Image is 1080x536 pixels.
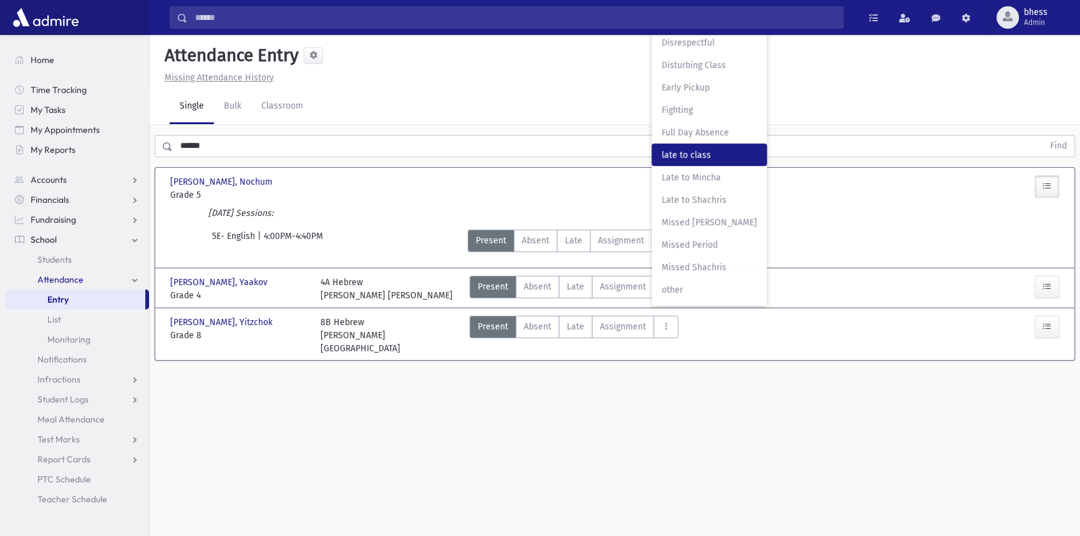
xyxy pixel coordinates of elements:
span: Student Logs [37,394,89,405]
a: My Appointments [5,120,149,140]
a: Fundraising [5,210,149,230]
span: Attendance [37,274,84,285]
span: [PERSON_NAME], Nochum [170,175,275,188]
a: Student Logs [5,389,149,409]
span: Home [31,54,54,66]
a: My Tasks [5,100,149,120]
span: Time Tracking [31,84,87,95]
a: Time Tracking [5,80,149,100]
span: Grade 4 [170,289,308,302]
u: Missing Attendance History [165,72,274,83]
a: Classroom [251,89,313,124]
span: Missed Shachris [662,261,757,274]
span: PTC Schedule [37,474,91,485]
span: Grade 8 [170,329,308,342]
a: My Reports [5,140,149,160]
span: Notifications [37,354,87,365]
a: Bulk [214,89,251,124]
span: Test Marks [37,434,80,445]
span: Entry [47,294,69,305]
span: Missed [PERSON_NAME] [662,216,757,229]
a: Test Marks [5,429,149,449]
span: Teacher Schedule [37,494,107,505]
a: PTC Schedule [5,469,149,489]
div: 8B Hebrew [PERSON_NAME] [GEOGRAPHIC_DATA] [321,316,458,355]
a: Students [5,250,149,270]
div: 4A Hebrew [PERSON_NAME] [PERSON_NAME] [321,276,453,302]
span: Late [565,234,582,247]
div: AttTypes [470,276,678,302]
a: Financials [5,190,149,210]
a: Notifications [5,349,149,369]
span: Missed Period [662,238,757,251]
span: Assignment [600,320,646,333]
span: List [47,314,61,325]
span: Grade 5 [170,188,308,202]
span: Present [476,234,506,247]
span: Report Cards [37,454,90,465]
span: Late to Shachris [662,193,757,207]
span: Assignment [600,280,646,293]
span: Absent [524,280,551,293]
a: Infractions [5,369,149,389]
span: Infractions [37,374,80,385]
span: Disrespectful [662,36,757,49]
img: AdmirePro [10,5,82,30]
span: Assignment [598,234,644,247]
span: Accounts [31,174,67,185]
span: Full Day Absence [662,126,757,139]
a: Teacher Schedule [5,489,149,509]
span: Fundraising [31,214,76,225]
a: Monitoring [5,329,149,349]
span: My Tasks [31,104,65,115]
span: | [258,230,264,252]
span: Late to Mincha [662,171,757,184]
a: Meal Attendance [5,409,149,429]
span: Absent [524,320,551,333]
span: bhess [1024,7,1048,17]
span: 4:00PM-4:40PM [264,230,323,252]
a: Single [170,89,214,124]
input: Search [188,6,843,29]
span: [PERSON_NAME], Yitzchok [170,316,275,329]
a: Missing Attendance History [160,72,274,83]
i: [DATE] Sessions: [208,208,273,218]
span: Late [567,320,584,333]
h5: Attendance Entry [160,45,299,66]
a: Home [5,50,149,70]
span: Disturbing Class [662,59,757,72]
span: Fighting [662,104,757,117]
div: AttTypes [468,230,677,252]
a: Entry [5,290,145,309]
span: My Appointments [31,124,100,135]
span: Admin [1024,17,1048,27]
a: School [5,230,149,250]
button: Find [1043,135,1074,157]
span: Present [478,280,508,293]
a: Attendance [5,270,149,290]
span: My Reports [31,144,75,155]
span: late to class [662,149,757,162]
div: AttTypes [470,316,678,355]
span: Students [37,254,72,265]
span: 5E- English [212,230,258,252]
span: Meal Attendance [37,414,105,425]
span: Financials [31,194,69,205]
a: List [5,309,149,329]
span: Present [478,320,508,333]
a: Accounts [5,170,149,190]
span: Early Pickup [662,81,757,94]
span: other [662,283,757,296]
a: Report Cards [5,449,149,469]
span: Late [567,280,584,293]
span: School [31,234,57,245]
span: Monitoring [47,334,90,345]
span: Absent [522,234,549,247]
span: [PERSON_NAME], Yaakov [170,276,270,289]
